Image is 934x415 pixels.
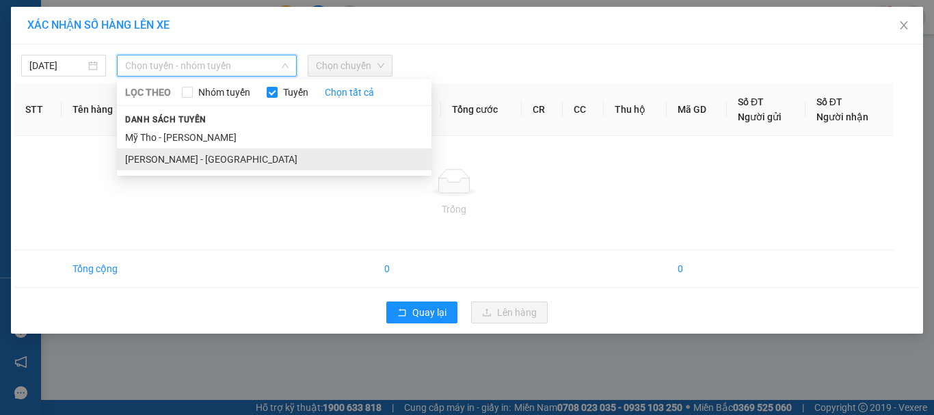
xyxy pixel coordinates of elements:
span: LỌC THEO [125,85,171,100]
button: Close [885,7,923,45]
a: Chọn tất cả [325,85,374,100]
li: Mỹ Tho - [PERSON_NAME] [117,126,431,148]
span: Người gửi [738,111,782,122]
span: Chọn tuyến - nhóm tuyến [125,55,289,76]
span: Người nhận [816,111,868,122]
div: Trống [25,202,883,217]
span: Tuyến [278,85,314,100]
th: Mã GD [667,83,727,136]
span: rollback [397,308,407,319]
span: Số ĐT [738,96,764,107]
th: Tổng cước [441,83,522,136]
span: Nhóm tuyến [193,85,256,100]
span: Chọn chuyến [316,55,384,76]
input: 14/10/2025 [29,58,85,73]
th: CC [563,83,604,136]
span: down [281,62,289,70]
td: 0 [373,250,441,288]
span: XÁC NHẬN SỐ HÀNG LÊN XE [27,18,170,31]
th: Tên hàng [62,83,142,136]
th: Thu hộ [604,83,667,136]
th: CR [522,83,563,136]
span: Quay lại [412,305,446,320]
td: Tổng cộng [62,250,142,288]
button: rollbackQuay lại [386,302,457,323]
button: uploadLên hàng [471,302,548,323]
th: STT [14,83,62,136]
span: Danh sách tuyến [117,113,215,126]
span: close [898,20,909,31]
td: 0 [667,250,727,288]
span: Số ĐT [816,96,842,107]
li: [PERSON_NAME] - [GEOGRAPHIC_DATA] [117,148,431,170]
